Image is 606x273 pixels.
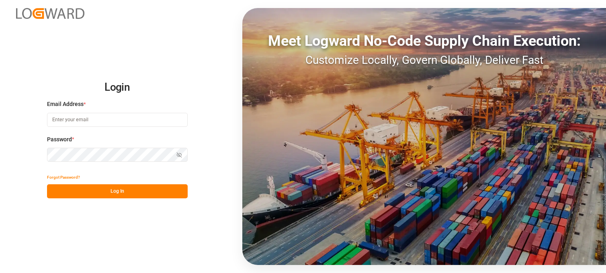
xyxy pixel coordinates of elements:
[47,135,72,144] span: Password
[47,170,80,184] button: Forgot Password?
[47,100,84,108] span: Email Address
[47,113,188,127] input: Enter your email
[242,52,606,69] div: Customize Locally, Govern Globally, Deliver Fast
[47,184,188,198] button: Log In
[242,30,606,52] div: Meet Logward No-Code Supply Chain Execution:
[47,75,188,100] h2: Login
[16,8,84,19] img: Logward_new_orange.png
